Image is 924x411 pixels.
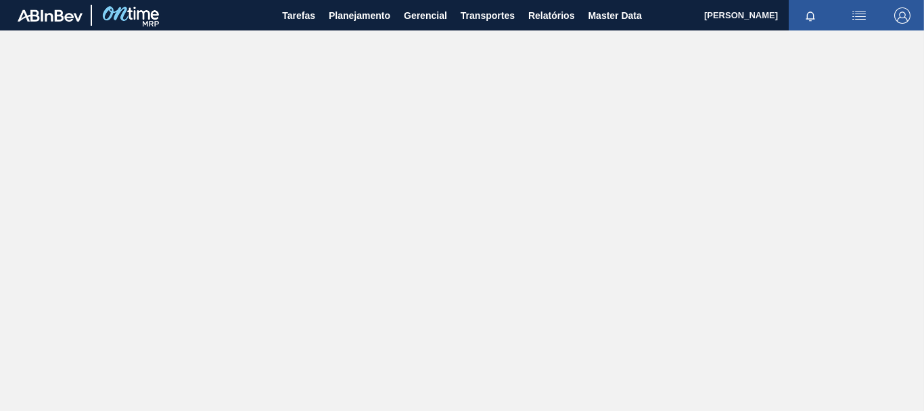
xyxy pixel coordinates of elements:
[404,7,447,24] span: Gerencial
[18,9,83,22] img: TNhmsLtSVTkK8tSr43FrP2fwEKptu5GPRR3wAAAABJRU5ErkJggg==
[461,7,515,24] span: Transportes
[282,7,315,24] span: Tarefas
[789,6,832,25] button: Notificações
[894,7,910,24] img: Logout
[588,7,641,24] span: Master Data
[528,7,574,24] span: Relatórios
[329,7,390,24] span: Planejamento
[851,7,867,24] img: userActions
